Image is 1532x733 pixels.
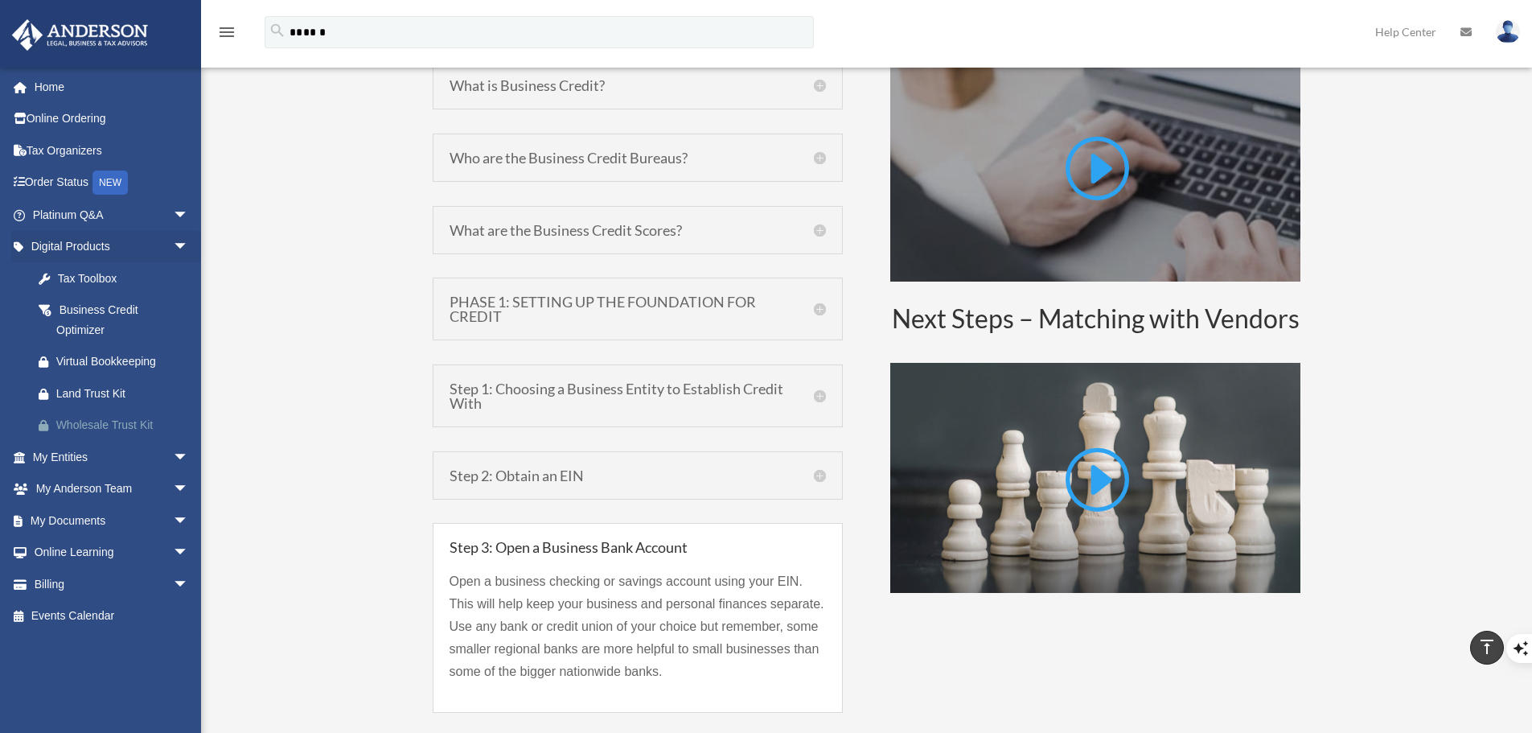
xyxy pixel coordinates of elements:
div: Business Credit Optimizer [56,300,185,340]
a: Platinum Q&Aarrow_drop_down [11,199,213,231]
a: Order StatusNEW [11,167,213,200]
span: arrow_drop_down [173,568,205,601]
i: vertical_align_top [1477,637,1497,657]
i: search [269,22,286,39]
span: arrow_drop_down [173,231,205,264]
span: Open a business checking or savings account using your EIN. This will help keep your business and... [450,574,824,678]
h5: What are the Business Credit Scores? [450,223,826,237]
a: Wholesale Trust Kit [23,410,213,442]
a: Tax Toolbox [23,262,213,294]
i: menu [217,23,236,42]
img: Anderson Advisors Platinum Portal [7,19,153,51]
div: Land Trust Kit [56,384,193,404]
a: Business Credit Optimizer [23,294,205,346]
h5: PHASE 1: SETTING UP THE FOUNDATION FOR CREDIT [450,294,826,323]
span: arrow_drop_down [173,504,205,537]
span: arrow_drop_down [173,199,205,232]
h5: What is Business Credit? [450,78,826,93]
a: Online Ordering [11,103,213,135]
a: Events Calendar [11,600,213,632]
a: menu [217,28,236,42]
div: Virtual Bookkeeping [56,352,193,372]
span: arrow_drop_down [173,537,205,570]
a: Virtual Bookkeeping [23,346,213,378]
a: Home [11,71,213,103]
a: My Documentsarrow_drop_down [11,504,213,537]
a: Billingarrow_drop_down [11,568,213,600]
div: NEW [92,171,128,195]
img: User Pic [1496,20,1520,43]
a: Land Trust Kit [23,377,213,410]
a: My Anderson Teamarrow_drop_down [11,473,213,505]
span: arrow_drop_down [173,441,205,474]
span: arrow_drop_down [173,473,205,506]
a: Digital Productsarrow_drop_down [11,231,213,263]
h5: Who are the Business Credit Bureaus? [450,150,826,165]
div: Wholesale Trust Kit [56,415,193,435]
h5: Step 3: Open a Business Bank Account [450,540,826,554]
a: Online Learningarrow_drop_down [11,537,213,569]
a: vertical_align_top [1470,631,1504,665]
div: Tax Toolbox [56,269,193,289]
span: Next Steps – Matching with Vendors [892,303,1300,334]
a: My Entitiesarrow_drop_down [11,441,213,473]
h5: Step 1: Choosing a Business Entity to Establish Credit With [450,381,826,410]
a: Tax Organizers [11,134,213,167]
h5: Step 2: Obtain an EIN [450,468,826,483]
